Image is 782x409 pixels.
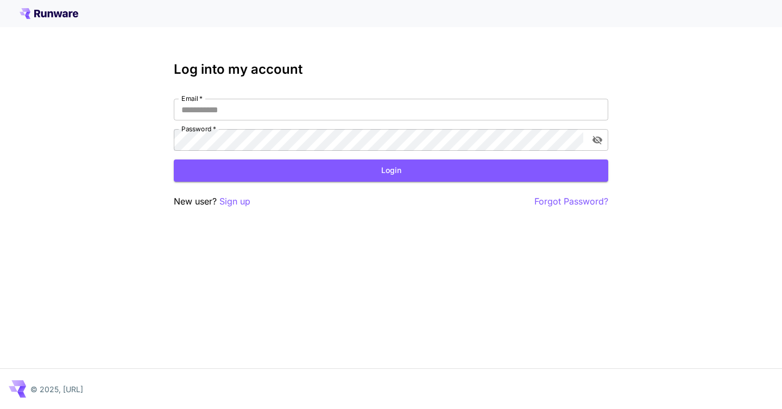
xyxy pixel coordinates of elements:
[174,195,250,208] p: New user?
[219,195,250,208] button: Sign up
[181,94,203,103] label: Email
[181,124,216,133] label: Password
[534,195,608,208] button: Forgot Password?
[174,159,608,182] button: Login
[30,384,83,395] p: © 2025, [URL]
[588,130,607,150] button: toggle password visibility
[174,62,608,77] h3: Log into my account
